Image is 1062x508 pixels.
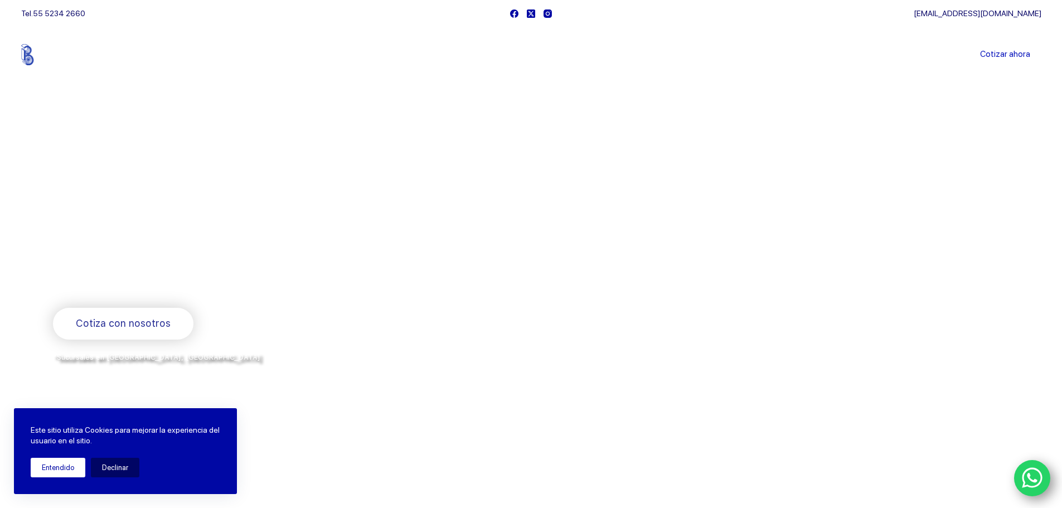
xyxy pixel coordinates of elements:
button: Declinar [91,458,139,477]
a: Instagram [544,9,552,18]
img: Balerytodo [21,44,91,65]
span: Somos los doctores de la industria [53,190,455,267]
a: X (Twitter) [527,9,535,18]
a: Facebook [510,9,518,18]
nav: Menu Principal [400,27,662,83]
p: Este sitio utiliza Cookies para mejorar la experiencia del usuario en el sitio. [31,425,220,447]
a: 55 5234 2660 [33,9,85,18]
span: Tel. [21,9,85,18]
a: Cotizar ahora [969,43,1041,66]
span: Cotiza con nosotros [76,316,171,332]
a: WhatsApp [1014,460,1051,497]
span: *Sucursales en [GEOGRAPHIC_DATA], [GEOGRAPHIC_DATA] [53,353,260,361]
a: [EMAIL_ADDRESS][DOMAIN_NAME] [914,9,1041,18]
button: Entendido [31,458,85,477]
span: Rodamientos y refacciones industriales [53,279,273,293]
a: Cotiza con nosotros [53,308,193,340]
span: y envíos a todo [GEOGRAPHIC_DATA] por la paquetería de su preferencia [53,365,323,374]
span: Bienvenido a Balerytodo® [53,166,196,180]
